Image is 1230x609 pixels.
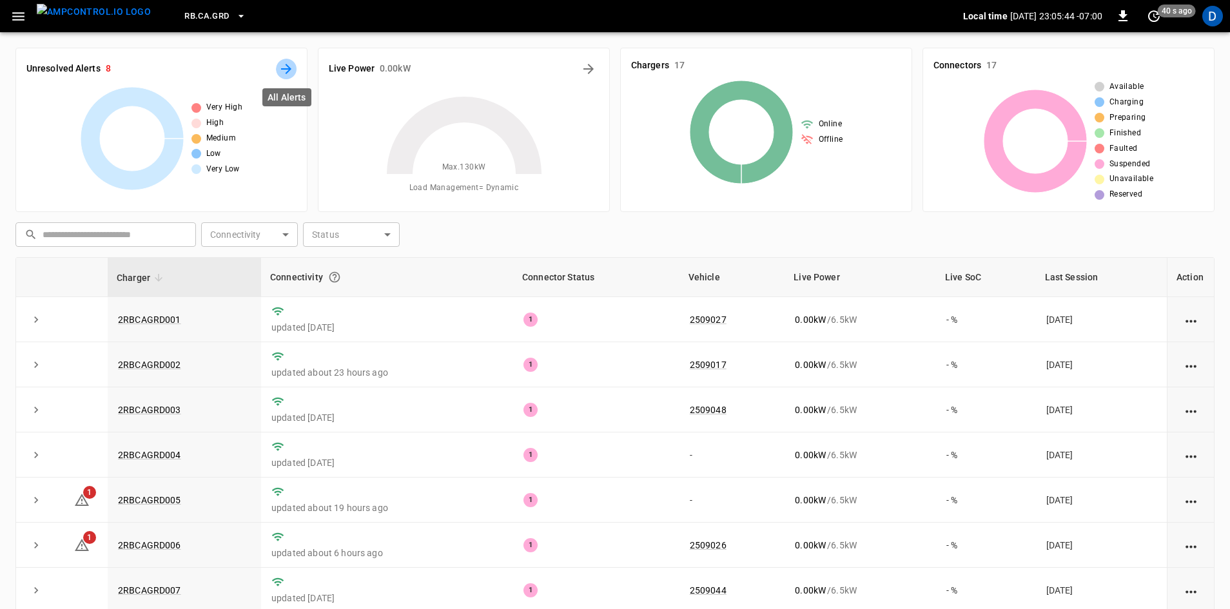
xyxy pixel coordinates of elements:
[118,360,181,370] a: 2RBCAGRD002
[986,59,997,73] h6: 17
[271,546,503,559] p: updated about 6 hours ago
[74,494,90,505] a: 1
[795,494,926,507] div: / 6.5 kW
[1183,584,1199,597] div: action cell options
[1109,111,1146,124] span: Preparing
[795,403,826,416] p: 0.00 kW
[1202,6,1223,26] div: profile-icon
[690,405,727,415] a: 2509048
[442,161,486,174] span: Max. 130 kW
[679,478,785,523] td: -
[690,314,727,325] a: 2509027
[1036,342,1167,387] td: [DATE]
[933,59,981,73] h6: Connectors
[795,539,826,552] p: 0.00 kW
[523,358,538,372] div: 1
[26,490,46,510] button: expand row
[1109,188,1142,201] span: Reserved
[936,258,1036,297] th: Live SoC
[26,310,46,329] button: expand row
[270,266,504,289] div: Connectivity
[271,456,503,469] p: updated [DATE]
[26,536,46,555] button: expand row
[523,583,538,597] div: 1
[1036,432,1167,478] td: [DATE]
[118,450,181,460] a: 2RBCAGRD004
[936,342,1036,387] td: - %
[1109,158,1151,171] span: Suspended
[690,360,727,370] a: 2509017
[1036,297,1167,342] td: [DATE]
[795,403,926,416] div: / 6.5 kW
[674,59,685,73] h6: 17
[184,9,229,24] span: RB.CA.GRD
[936,297,1036,342] td: - %
[206,163,240,176] span: Very Low
[936,432,1036,478] td: - %
[1167,258,1214,297] th: Action
[795,584,926,597] div: / 6.5 kW
[1144,6,1164,26] button: set refresh interval
[523,313,538,327] div: 1
[1036,478,1167,523] td: [DATE]
[819,118,842,131] span: Online
[118,585,181,595] a: 2RBCAGRD007
[1109,81,1144,93] span: Available
[329,62,375,76] h6: Live Power
[271,366,503,379] p: updated about 23 hours ago
[1036,258,1167,297] th: Last Session
[179,4,251,29] button: RB.CA.GRD
[1109,173,1153,186] span: Unavailable
[1109,96,1144,109] span: Charging
[523,403,538,417] div: 1
[271,501,503,514] p: updated about 19 hours ago
[795,358,826,371] p: 0.00 kW
[963,10,1008,23] p: Local time
[1183,539,1199,552] div: action cell options
[1183,494,1199,507] div: action cell options
[206,132,236,145] span: Medium
[26,400,46,420] button: expand row
[523,538,538,552] div: 1
[118,405,181,415] a: 2RBCAGRD003
[795,539,926,552] div: / 6.5 kW
[262,88,311,106] div: All Alerts
[631,59,669,73] h6: Chargers
[74,539,90,550] a: 1
[785,258,936,297] th: Live Power
[795,313,826,326] p: 0.00 kW
[578,59,599,79] button: Energy Overview
[1010,10,1102,23] p: [DATE] 23:05:44 -07:00
[37,4,151,20] img: ampcontrol.io logo
[679,432,785,478] td: -
[271,321,503,334] p: updated [DATE]
[795,313,926,326] div: / 6.5 kW
[679,258,785,297] th: Vehicle
[271,592,503,604] p: updated [DATE]
[819,133,843,146] span: Offline
[118,314,181,325] a: 2RBCAGRD001
[117,270,167,285] span: Charger
[1183,449,1199,461] div: action cell options
[118,495,181,505] a: 2RBCAGRD005
[26,445,46,465] button: expand row
[26,62,101,76] h6: Unresolved Alerts
[513,258,679,297] th: Connector Status
[523,448,538,462] div: 1
[26,355,46,374] button: expand row
[1183,313,1199,326] div: action cell options
[26,581,46,600] button: expand row
[118,540,181,550] a: 2RBCAGRD006
[795,449,926,461] div: / 6.5 kW
[323,266,346,289] button: Connection between the charger and our software.
[690,540,727,550] a: 2509026
[380,62,411,76] h6: 0.00 kW
[1158,5,1196,17] span: 40 s ago
[1109,142,1138,155] span: Faulted
[795,358,926,371] div: / 6.5 kW
[1183,358,1199,371] div: action cell options
[795,449,826,461] p: 0.00 kW
[409,182,519,195] span: Load Management = Dynamic
[1109,127,1141,140] span: Finished
[206,101,243,114] span: Very High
